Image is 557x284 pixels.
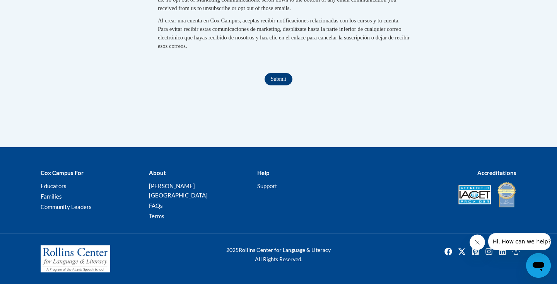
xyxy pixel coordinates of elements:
b: Help [257,169,269,176]
a: Facebook Group [510,245,522,258]
iframe: Button to launch messaging window [526,253,551,278]
img: Facebook group icon [510,245,522,258]
img: Accredited IACET® Provider [458,185,491,204]
div: Rollins Center for Language & Literacy All Rights Reserved. [197,245,360,264]
img: Instagram icon [483,245,495,258]
a: FAQs [149,202,163,209]
iframe: Message from company [488,233,551,250]
b: About [149,169,166,176]
img: Twitter icon [456,245,468,258]
a: Community Leaders [41,203,92,210]
img: IDA® Accredited [497,181,516,208]
a: Linkedin [496,245,509,258]
a: Facebook [442,245,454,258]
a: [PERSON_NAME][GEOGRAPHIC_DATA] [149,182,208,199]
img: Rollins Center for Language & Literacy - A Program of the Atlanta Speech School [41,245,110,272]
img: Pinterest icon [469,245,482,258]
span: Al crear una cuenta en Cox Campus, aceptas recibir notificaciones relacionadas con los cursos y t... [158,17,410,49]
img: Facebook icon [442,245,454,258]
iframe: Close message [470,235,485,250]
img: LinkedIn icon [496,245,509,258]
b: Accreditations [477,169,516,176]
a: Instagram [483,245,495,258]
input: Submit [265,73,292,85]
a: Pinterest [469,245,482,258]
span: 2025 [226,247,239,253]
a: Families [41,193,62,200]
a: Support [257,182,277,189]
b: Cox Campus For [41,169,84,176]
a: Educators [41,182,67,189]
a: Terms [149,213,164,219]
a: Twitter [456,245,468,258]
